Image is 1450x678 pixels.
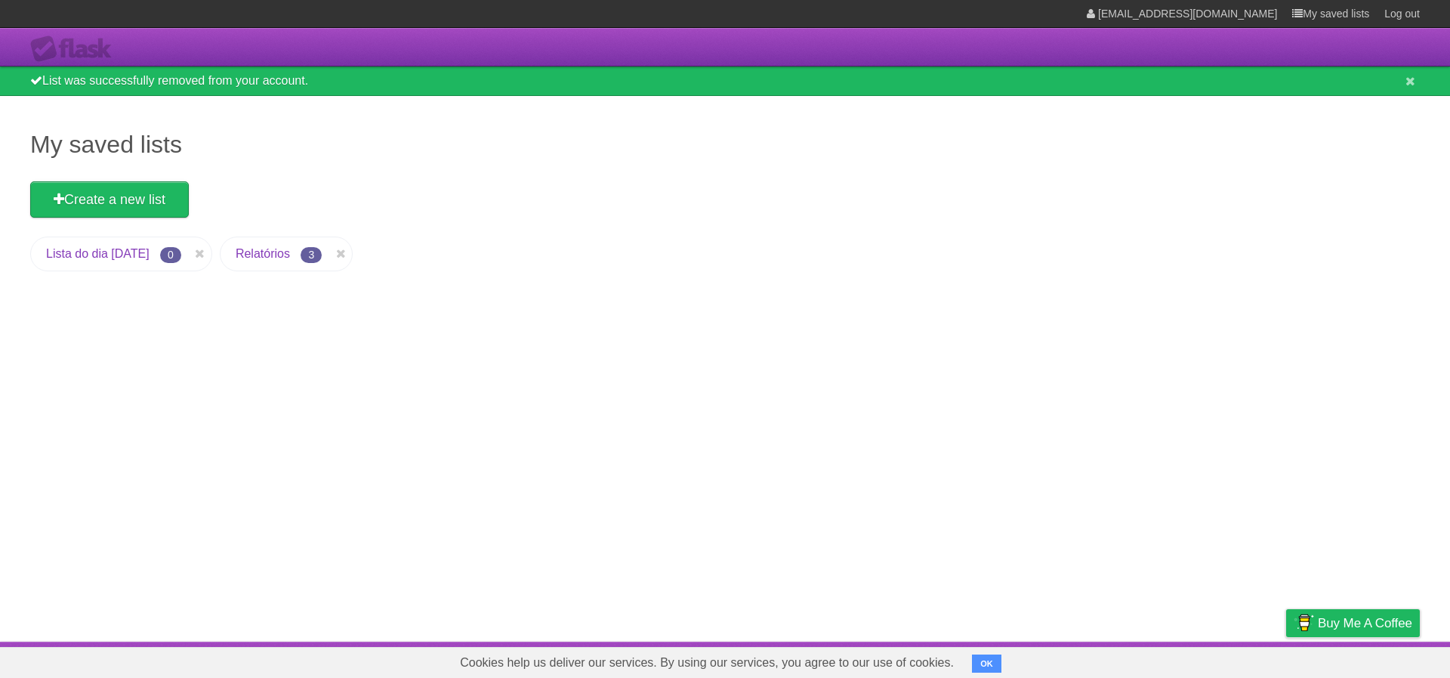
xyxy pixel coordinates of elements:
span: 0 [160,247,181,263]
a: Lista do dia [DATE] [46,247,150,260]
a: Create a new list [30,181,189,218]
a: Terms [1215,645,1248,674]
a: About [1085,645,1117,674]
a: Relatórios [236,247,290,260]
a: Buy me a coffee [1286,609,1420,637]
div: Flask [30,36,121,63]
a: Suggest a feature [1325,645,1420,674]
span: Cookies help us deliver our services. By using our services, you agree to our use of cookies. [445,648,969,678]
h1: My saved lists [30,126,1420,163]
button: OK [972,655,1001,673]
img: Buy me a coffee [1294,610,1314,636]
a: Developers [1135,645,1196,674]
a: Privacy [1266,645,1306,674]
span: 3 [301,247,322,263]
span: Buy me a coffee [1318,610,1412,636]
